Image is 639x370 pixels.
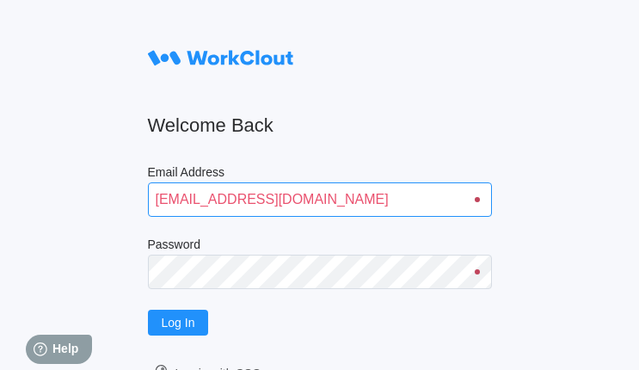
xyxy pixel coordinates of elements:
[148,237,492,255] label: Password
[148,310,209,336] button: Log In
[148,165,492,182] label: Email Address
[148,114,492,138] h2: Welcome Back
[148,182,492,217] input: Enter your email
[162,317,195,329] span: Log In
